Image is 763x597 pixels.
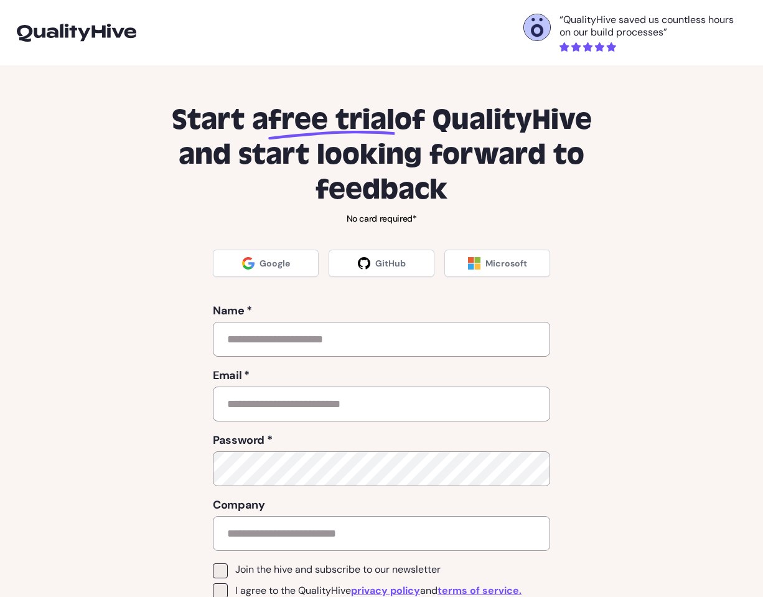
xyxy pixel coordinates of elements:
[268,103,395,138] span: free trial
[485,257,527,270] span: Microsoft
[213,302,550,319] label: Name *
[260,257,290,270] span: Google
[213,496,550,514] label: Company
[375,257,406,270] span: GitHub
[444,250,550,277] a: Microsoft
[524,14,550,40] img: Otelli Design
[213,250,319,277] a: Google
[172,103,268,138] span: Start a
[179,103,592,207] span: of QualityHive and start looking forward to feedback
[152,212,611,225] p: No card required*
[235,563,441,576] span: Join the hive and subscribe to our newsletter
[213,367,550,384] label: Email *
[17,24,136,41] img: logo-icon
[559,14,746,39] p: “QualityHive saved us countless hours on our build processes”
[213,431,550,449] label: Password *
[329,250,434,277] a: GitHub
